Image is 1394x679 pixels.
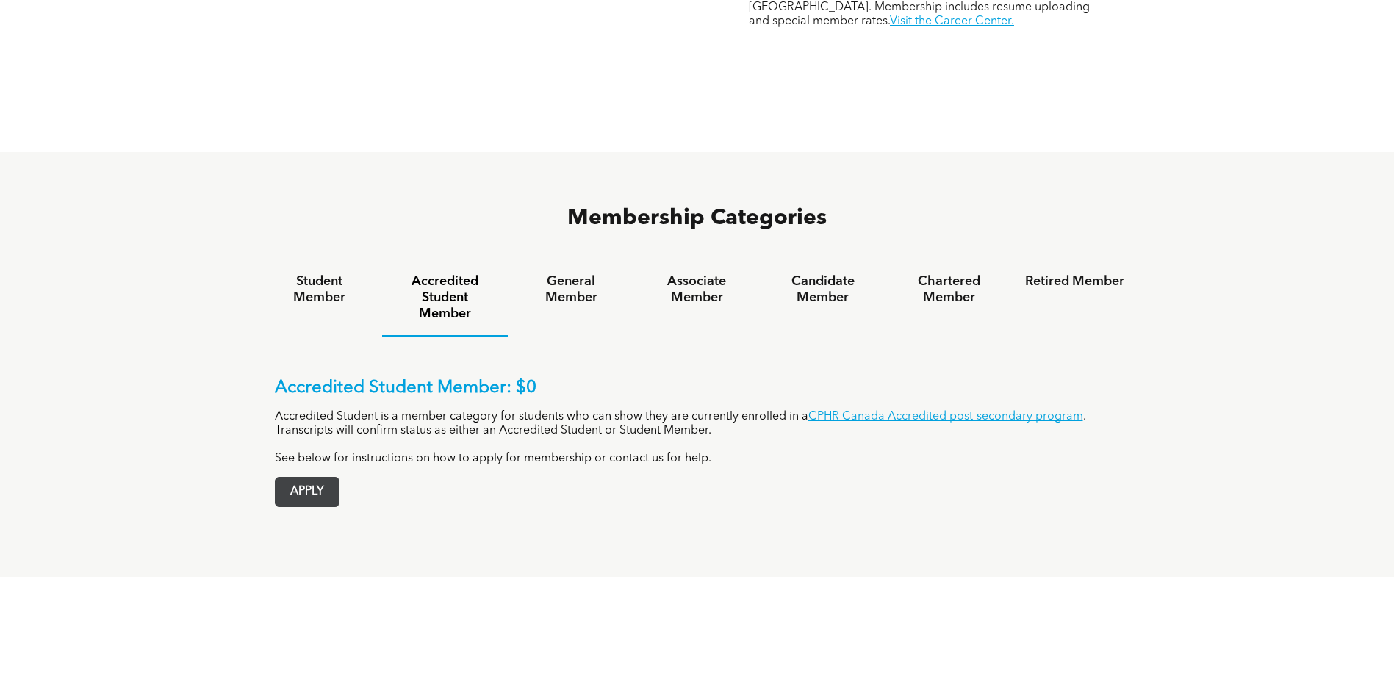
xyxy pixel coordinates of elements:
[773,273,872,306] h4: Candidate Member
[808,411,1083,423] a: CPHR Canada Accredited post-secondary program
[275,378,1120,399] p: Accredited Student Member: $0
[270,273,369,306] h4: Student Member
[395,273,495,322] h4: Accredited Student Member
[521,273,620,306] h4: General Member
[275,452,1120,466] p: See below for instructions on how to apply for membership or contact us for help.
[647,273,747,306] h4: Associate Member
[890,15,1014,27] a: Visit the Career Center.
[275,477,339,507] a: APPLY
[567,207,827,229] span: Membership Categories
[276,478,339,506] span: APPLY
[1025,273,1124,290] h4: Retired Member
[899,273,999,306] h4: Chartered Member
[275,410,1120,438] p: Accredited Student is a member category for students who can show they are currently enrolled in ...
